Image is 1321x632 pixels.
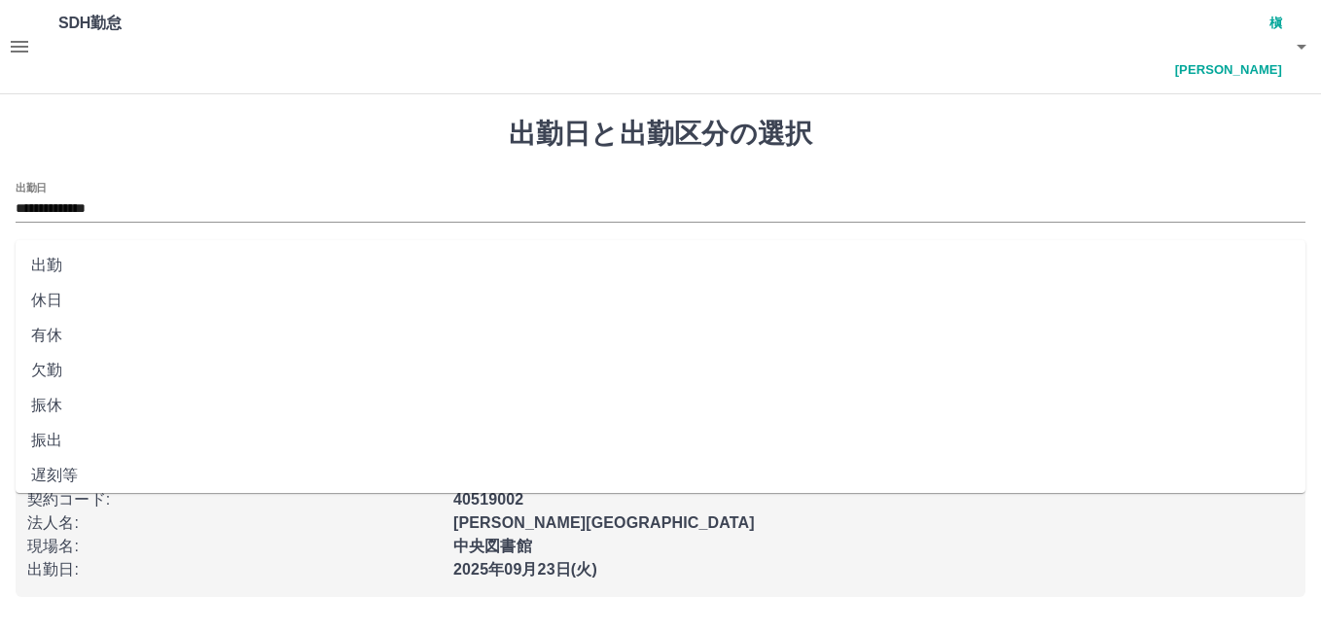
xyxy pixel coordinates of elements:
[16,423,1305,458] li: 振出
[27,511,442,535] p: 法人名 :
[27,535,442,558] p: 現場名 :
[27,558,442,581] p: 出勤日 :
[453,514,755,531] b: [PERSON_NAME][GEOGRAPHIC_DATA]
[16,118,1305,151] h1: 出勤日と出勤区分の選択
[16,283,1305,318] li: 休日
[453,561,597,578] b: 2025年09月23日(火)
[16,388,1305,423] li: 振休
[16,353,1305,388] li: 欠勤
[16,458,1305,493] li: 遅刻等
[16,248,1305,283] li: 出勤
[16,180,47,194] label: 出勤日
[453,538,532,554] b: 中央図書館
[16,318,1305,353] li: 有休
